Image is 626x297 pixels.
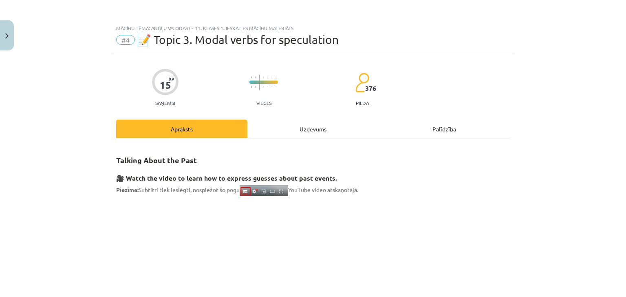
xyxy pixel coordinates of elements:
img: icon-long-line-d9ea69661e0d244f92f715978eff75569469978d946b2353a9bb055b3ed8787d.svg [259,74,260,90]
span: 376 [365,85,376,92]
div: Apraksts [116,120,247,138]
p: Saņemsi [152,100,179,106]
strong: 🎥 Watch the video to learn how to express guesses about past events. [116,174,337,182]
img: icon-short-line-57e1e144782c952c97e751825c79c345078a6d821885a25fce030b3d8c18986b.svg [276,76,276,79]
p: Viegls [256,100,271,106]
img: icon-short-line-57e1e144782c952c97e751825c79c345078a6d821885a25fce030b3d8c18986b.svg [263,86,264,88]
img: icon-short-line-57e1e144782c952c97e751825c79c345078a6d821885a25fce030b3d8c18986b.svg [267,86,268,88]
span: 📝 Topic 3. Modal verbs for speculation [137,33,339,46]
div: Uzdevums [247,120,379,138]
span: Subtitri tiek ieslēgti, nospiežot šo pogu YouTube video atskaņotājā. [116,186,358,194]
img: icon-short-line-57e1e144782c952c97e751825c79c345078a6d821885a25fce030b3d8c18986b.svg [251,86,252,88]
img: icon-short-line-57e1e144782c952c97e751825c79c345078a6d821885a25fce030b3d8c18986b.svg [263,76,264,79]
img: icon-close-lesson-0947bae3869378f0d4975bcd49f059093ad1ed9edebbc8119c70593378902aed.svg [5,33,9,39]
strong: Talking About the Past [116,155,197,165]
p: pilda [356,100,369,106]
div: Palīdzība [379,120,510,138]
span: #4 [116,35,135,45]
img: icon-short-line-57e1e144782c952c97e751825c79c345078a6d821885a25fce030b3d8c18986b.svg [271,76,272,79]
img: students-c634bb4e5e11cddfef0936a35e636f08e4e9abd3cc4e673bd6f9a4125e45ecb1.svg [355,72,369,93]
div: Mācību tēma: Angļu valodas i - 11. klases 1. ieskaites mācību materiāls [116,25,510,31]
img: icon-short-line-57e1e144782c952c97e751825c79c345078a6d821885a25fce030b3d8c18986b.svg [276,86,276,88]
img: icon-short-line-57e1e144782c952c97e751825c79c345078a6d821885a25fce030b3d8c18986b.svg [271,86,272,88]
strong: Piezīme: [116,186,139,194]
span: XP [169,76,174,81]
img: icon-short-line-57e1e144782c952c97e751825c79c345078a6d821885a25fce030b3d8c18986b.svg [255,86,256,88]
img: icon-short-line-57e1e144782c952c97e751825c79c345078a6d821885a25fce030b3d8c18986b.svg [255,76,256,79]
img: icon-short-line-57e1e144782c952c97e751825c79c345078a6d821885a25fce030b3d8c18986b.svg [267,76,268,79]
div: 15 [160,79,171,91]
img: icon-short-line-57e1e144782c952c97e751825c79c345078a6d821885a25fce030b3d8c18986b.svg [251,76,252,79]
